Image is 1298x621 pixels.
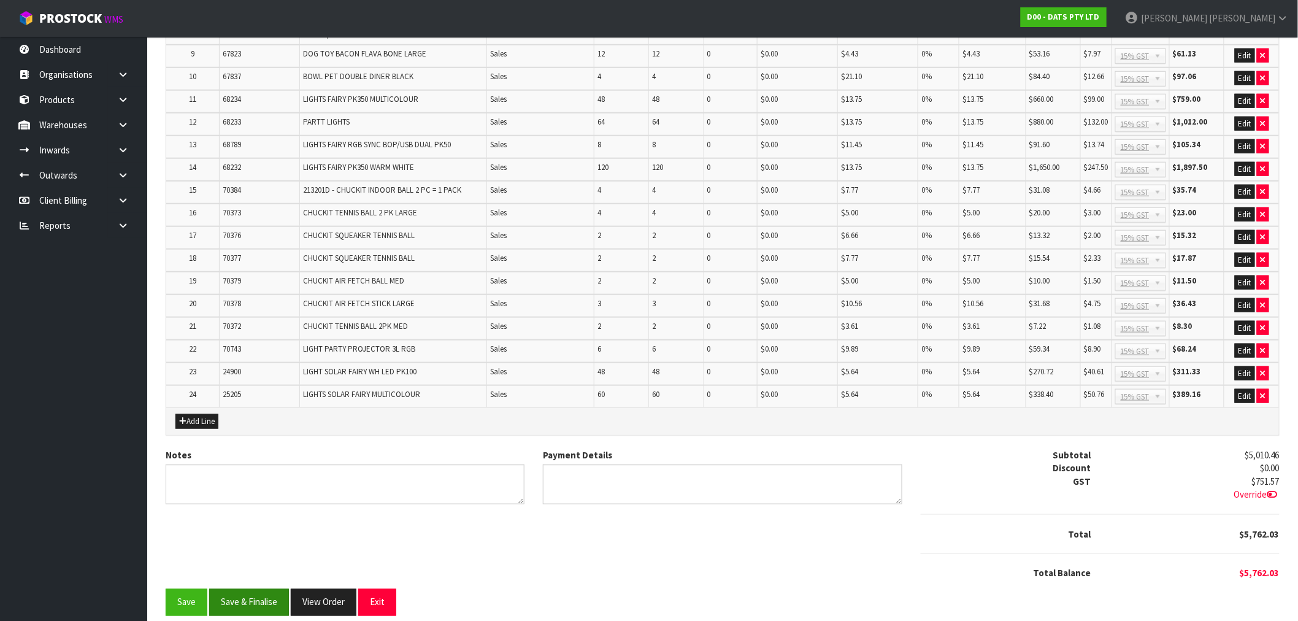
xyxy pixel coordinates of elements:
[303,117,350,127] span: PARTT LIGHTS
[597,185,601,195] span: 4
[962,117,983,127] span: $13.75
[490,48,507,59] span: Sales
[841,94,862,104] span: $13.75
[1053,449,1091,461] strong: Subtotal
[189,253,196,263] span: 18
[1173,366,1201,377] strong: $311.33
[1173,389,1201,399] strong: $389.16
[652,48,659,59] span: 12
[921,162,932,172] span: 0%
[1240,528,1280,540] span: $5,762.03
[490,276,507,286] span: Sales
[1029,207,1050,218] span: $20.00
[1029,321,1046,331] span: $7.22
[962,389,980,399] span: $5.64
[761,276,778,286] span: $0.00
[1173,253,1197,263] strong: $17.87
[1121,94,1150,109] span: 15% GST
[223,276,241,286] span: 70379
[921,344,932,354] span: 0%
[962,207,980,218] span: $5.00
[761,366,778,377] span: $0.00
[1173,48,1197,59] strong: $61.13
[1245,449,1280,461] span: $5,010.46
[652,94,659,104] span: 48
[652,139,656,150] span: 8
[1084,321,1101,331] span: $1.08
[652,230,656,241] span: 2
[841,162,862,172] span: $13.75
[1121,231,1150,245] span: 15% GST
[921,230,932,241] span: 0%
[223,117,241,127] span: 68233
[921,207,932,218] span: 0%
[841,389,858,399] span: $5.64
[1173,162,1208,172] strong: $1,897.50
[303,298,415,309] span: CHUCKIT AIR FETCH STICK LARGE
[1084,344,1101,354] span: $8.90
[707,185,711,195] span: 0
[921,94,932,104] span: 0%
[1121,344,1150,359] span: 15% GST
[1029,48,1050,59] span: $53.16
[223,321,241,331] span: 70372
[761,344,778,354] span: $0.00
[490,389,507,399] span: Sales
[921,117,932,127] span: 0%
[189,185,196,195] span: 15
[1234,488,1280,500] span: Override
[1121,390,1150,404] span: 15% GST
[841,230,858,241] span: $6.66
[841,253,858,263] span: $7.77
[841,298,862,309] span: $10.56
[1173,71,1197,82] strong: $97.06
[761,389,778,399] span: $0.00
[1029,117,1054,127] span: $880.00
[303,71,413,82] span: BOWL PET DOUBLE DINER BLACK
[1084,94,1105,104] span: $99.00
[761,139,778,150] span: $0.00
[1084,48,1101,59] span: $7.97
[652,185,656,195] span: 4
[841,48,858,59] span: $4.43
[1029,230,1050,241] span: $13.32
[841,117,862,127] span: $13.75
[1235,298,1255,313] button: Edit
[921,185,932,195] span: 0%
[175,414,218,429] button: Add Line
[303,162,414,172] span: LIGHTS FAIRY PK350 WARM WHITE
[490,94,507,104] span: Sales
[189,162,196,172] span: 14
[707,276,711,286] span: 0
[707,48,711,59] span: 0
[1121,49,1150,64] span: 15% GST
[189,117,196,127] span: 12
[597,230,601,241] span: 2
[1084,230,1101,241] span: $2.00
[707,389,711,399] span: 0
[652,298,656,309] span: 3
[303,389,420,399] span: LIGHTS SOLAR FAIRY MULTICOLOUR
[1084,117,1108,127] span: $132.00
[962,230,980,241] span: $6.66
[1121,367,1150,382] span: 15% GST
[490,253,507,263] span: Sales
[1033,568,1091,579] strong: Total Balance
[223,366,241,377] span: 24900
[189,321,196,331] span: 21
[1121,117,1150,132] span: 15% GST
[303,276,404,286] span: CHUCKIT AIR FETCH BALL MED
[962,185,980,195] span: $7.77
[1084,185,1101,195] span: $4.66
[1235,253,1255,268] button: Edit
[490,117,507,127] span: Sales
[490,207,507,218] span: Sales
[189,298,196,309] span: 20
[490,71,507,82] span: Sales
[1029,71,1050,82] span: $84.40
[921,48,932,59] span: 0%
[1053,462,1091,474] strong: Discount
[1121,299,1150,314] span: 15% GST
[189,366,196,377] span: 23
[223,298,241,309] span: 70378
